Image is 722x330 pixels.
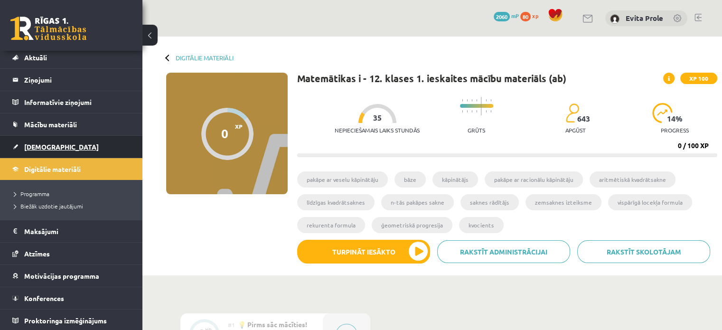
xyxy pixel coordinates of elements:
[520,12,543,19] a: 80 xp
[12,220,131,242] a: Maksājumi
[24,142,99,151] span: [DEMOGRAPHIC_DATA]
[467,99,468,102] img: icon-short-line-57e1e144782c952c97e751825c79c345078a6d821885a25fce030b3d8c18986b.svg
[680,73,717,84] span: XP 100
[24,249,50,258] span: Atzīmes
[24,294,64,302] span: Konferences
[437,240,570,263] a: Rakstīt administrācijai
[460,194,519,210] li: saknes rādītājs
[486,99,487,102] img: icon-short-line-57e1e144782c952c97e751825c79c345078a6d821885a25fce030b3d8c18986b.svg
[12,136,131,158] a: [DEMOGRAPHIC_DATA]
[590,171,675,188] li: aritmētiskā kvadrātsakne
[476,99,477,102] img: icon-short-line-57e1e144782c952c97e751825c79c345078a6d821885a25fce030b3d8c18986b.svg
[494,12,519,19] a: 2060 mP
[12,47,131,68] a: Aktuāli
[608,194,692,210] li: vispārīgā locekļa formula
[297,73,566,84] h1: Matemātikas i - 12. klases 1. ieskaites mācību materiāls (ab)
[525,194,601,210] li: zemsaknes izteiksme
[297,171,388,188] li: pakāpe ar veselu kāpinātāju
[511,12,519,19] span: mP
[12,158,131,180] a: Digitālie materiāli
[12,113,131,135] a: Mācību materiāli
[14,202,83,210] span: Biežāk uzdotie jautājumi
[10,17,86,40] a: Rīgas 1. Tālmācības vidusskola
[577,114,590,123] span: 643
[381,194,454,210] li: n-tās pakāpes sakne
[532,12,538,19] span: xp
[490,99,491,102] img: icon-short-line-57e1e144782c952c97e751825c79c345078a6d821885a25fce030b3d8c18986b.svg
[485,171,583,188] li: pakāpe ar racionālu kāpinātāju
[577,240,710,263] a: Rakstīt skolotājam
[462,99,463,102] img: icon-short-line-57e1e144782c952c97e751825c79c345078a6d821885a25fce030b3d8c18986b.svg
[297,240,430,264] button: Turpināt iesākto
[12,265,131,287] a: Motivācijas programma
[24,220,131,242] legend: Maksājumi
[468,127,485,133] p: Grūts
[459,217,504,233] li: kvocients
[221,126,228,141] div: 0
[24,91,131,113] legend: Informatīvie ziņojumi
[467,110,468,113] img: icon-short-line-57e1e144782c952c97e751825c79c345078a6d821885a25fce030b3d8c18986b.svg
[471,99,472,102] img: icon-short-line-57e1e144782c952c97e751825c79c345078a6d821885a25fce030b3d8c18986b.svg
[481,97,482,115] img: icon-long-line-d9ea69661e0d244f92f715978eff75569469978d946b2353a9bb055b3ed8787d.svg
[565,127,586,133] p: apgūst
[610,14,619,24] img: Evita Prole
[14,202,133,210] a: Biežāk uzdotie jautājumi
[373,113,382,122] span: 35
[520,12,531,21] span: 80
[297,217,365,233] li: rekurenta formula
[652,103,673,123] img: icon-progress-161ccf0a02000e728c5f80fcf4c31c7af3da0e1684b2b1d7c360e028c24a22f1.svg
[661,127,689,133] p: progress
[24,120,77,129] span: Mācību materiāli
[24,69,131,91] legend: Ziņojumi
[24,165,81,173] span: Digitālie materiāli
[228,321,235,329] span: #1
[494,12,510,21] span: 2060
[24,316,107,325] span: Proktoringa izmēģinājums
[235,123,243,130] span: XP
[432,171,478,188] li: kāpinātājs
[372,217,452,233] li: ģeometriskā progresija
[24,272,99,280] span: Motivācijas programma
[297,194,375,210] li: līdzīgas kvadrātsaknes
[14,190,49,198] span: Programma
[12,91,131,113] a: Informatīvie ziņojumi
[471,110,472,113] img: icon-short-line-57e1e144782c952c97e751825c79c345078a6d821885a25fce030b3d8c18986b.svg
[335,127,420,133] p: Nepieciešamais laiks stundās
[462,110,463,113] img: icon-short-line-57e1e144782c952c97e751825c79c345078a6d821885a25fce030b3d8c18986b.svg
[24,53,47,62] span: Aktuāli
[14,189,133,198] a: Programma
[476,110,477,113] img: icon-short-line-57e1e144782c952c97e751825c79c345078a6d821885a25fce030b3d8c18986b.svg
[490,110,491,113] img: icon-short-line-57e1e144782c952c97e751825c79c345078a6d821885a25fce030b3d8c18986b.svg
[486,110,487,113] img: icon-short-line-57e1e144782c952c97e751825c79c345078a6d821885a25fce030b3d8c18986b.svg
[667,114,683,123] span: 14 %
[626,13,663,23] a: Evita Prole
[565,103,579,123] img: students-c634bb4e5e11cddfef0936a35e636f08e4e9abd3cc4e673bd6f9a4125e45ecb1.svg
[12,69,131,91] a: Ziņojumi
[12,287,131,309] a: Konferences
[12,243,131,264] a: Atzīmes
[394,171,426,188] li: bāze
[176,54,234,61] a: Digitālie materiāli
